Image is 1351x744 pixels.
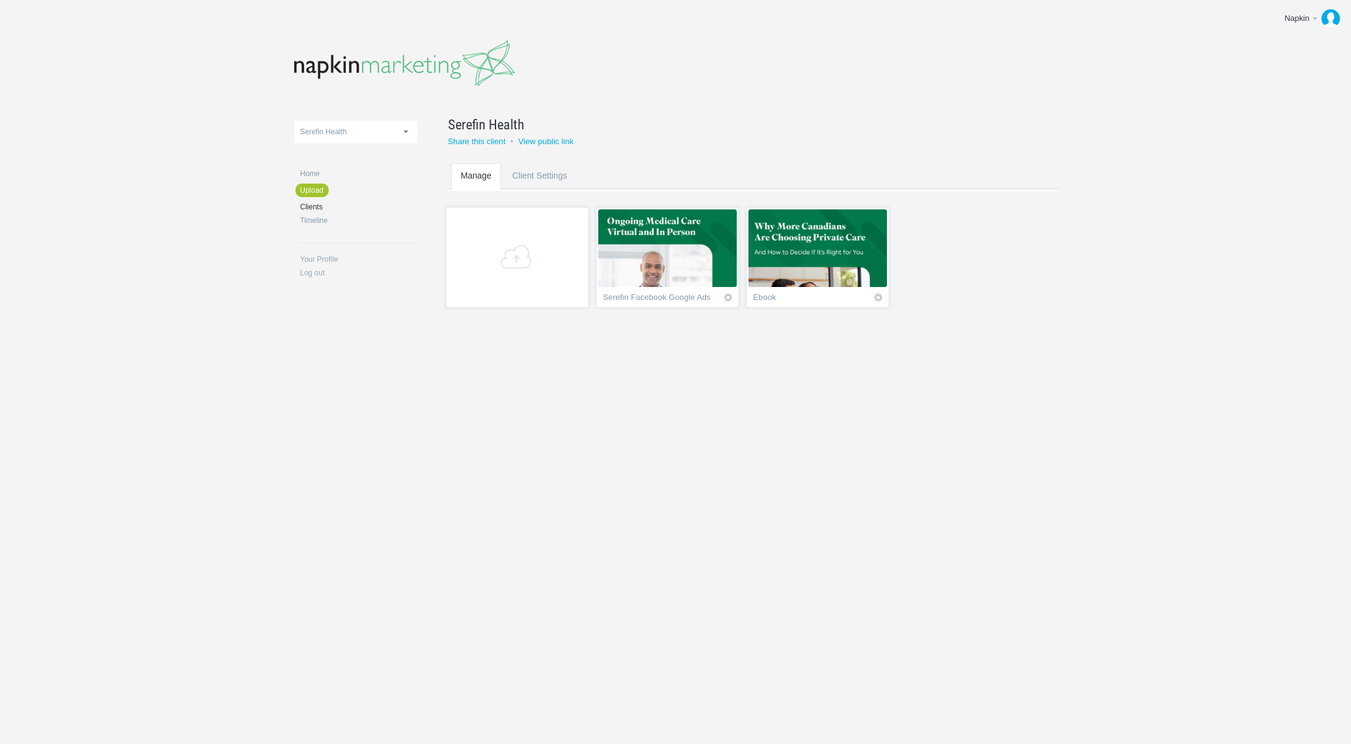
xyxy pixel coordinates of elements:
[294,40,515,87] img: napkinmarketing-logo_20160520102043.png
[598,209,737,287] img: napkinmarketing_z6cg59_thumb.jpg
[448,115,1028,134] a: Serefin Health
[300,127,347,136] span: Serefin Health
[448,115,524,134] span: Serefin Health
[300,269,417,277] a: Log out
[300,217,417,224] a: Timeline
[453,244,581,269] span: +
[753,293,867,305] div: Ebook
[300,256,417,263] a: Your Profile
[518,137,574,146] a: View public link
[300,170,417,177] a: Home
[446,207,589,308] a: +
[502,163,577,212] a: Client Settings
[1275,6,1345,31] a: Napkin
[744,205,891,310] li: Contains 2 images
[300,203,417,211] a: Clients
[603,293,717,305] div: Serefin Facebook Google Ads
[723,292,734,303] a: Icon
[295,184,329,197] a: Upload
[448,137,506,146] a: Share this client
[451,163,502,212] a: Manage
[510,137,513,146] small: •
[748,209,887,287] img: napkinmarketing_qkfypg_thumb.jpg
[594,205,741,310] li: Contains 15 images
[1285,12,1310,25] div: Napkin
[1321,9,1340,28] img: 962c44cf9417398e979bba9dc8fee69e
[873,292,884,303] a: Icon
